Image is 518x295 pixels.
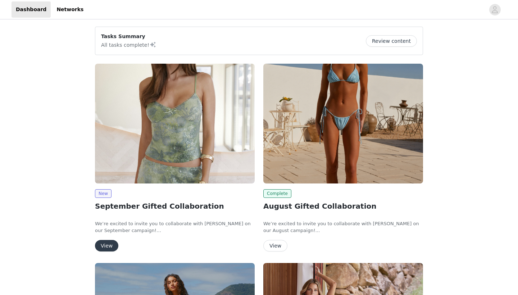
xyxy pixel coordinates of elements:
[95,189,112,198] span: New
[366,35,417,47] button: Review content
[101,40,156,49] p: All tasks complete!
[263,240,287,251] button: View
[95,243,118,249] a: View
[491,4,498,15] div: avatar
[95,201,255,212] h2: September Gifted Collaboration
[12,1,51,18] a: Dashboard
[263,201,423,212] h2: August Gifted Collaboration
[95,64,255,183] img: Peppermayo USA
[263,243,287,249] a: View
[52,1,88,18] a: Networks
[263,189,291,198] span: Complete
[95,240,118,251] button: View
[95,220,255,234] p: We’re excited to invite you to collaborate with [PERSON_NAME] on our September campaign!
[263,220,423,234] p: We’re excited to invite you to collaborate with [PERSON_NAME] on our August campaign!
[263,64,423,183] img: Peppermayo USA
[101,33,156,40] p: Tasks Summary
